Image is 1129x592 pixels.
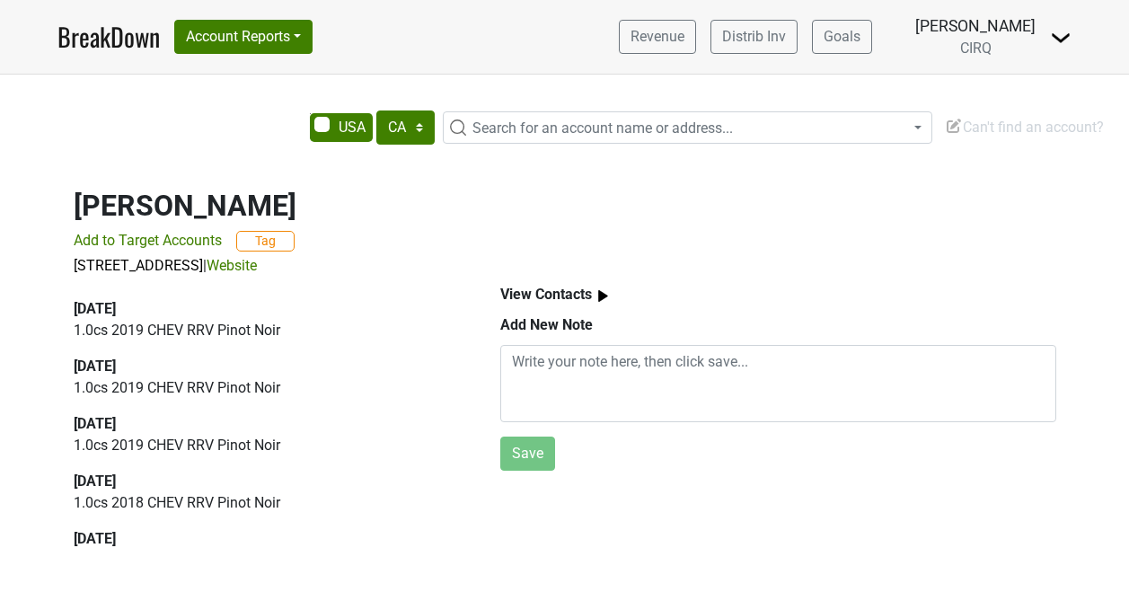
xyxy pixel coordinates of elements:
span: Search for an account name or address... [472,119,733,137]
a: BreakDown [57,18,160,56]
b: View Contacts [500,286,592,303]
a: [STREET_ADDRESS] [74,257,203,274]
button: Tag [236,231,295,252]
span: Can't find an account? [945,119,1104,136]
p: 1.0 cs 2019 CHEV RRV Pinot Noir [74,435,459,456]
img: Edit [945,117,963,135]
div: [DATE] [74,413,459,435]
div: [DATE] [74,356,459,377]
button: Account Reports [174,20,313,54]
div: [DATE] [74,298,459,320]
a: Goals [812,20,872,54]
b: Add New Note [500,316,593,333]
a: Website [207,257,257,274]
span: Add to Target Accounts [74,232,222,249]
span: CIRQ [960,40,992,57]
p: 1.0 cs 2018 CHEV RRV Pinot Noir [74,492,459,514]
p: 1.0 cs 2019 CHEV RRV Pinot Noir [74,377,459,399]
a: Revenue [619,20,696,54]
h2: [PERSON_NAME] [74,189,1056,223]
img: Dropdown Menu [1050,27,1072,49]
p: | [74,255,1056,277]
div: [DATE] [74,528,459,550]
div: [PERSON_NAME] [915,14,1036,38]
button: Save [500,437,555,471]
a: Distrib Inv [710,20,798,54]
div: [DATE] [74,471,459,492]
img: arrow_right.svg [592,285,614,307]
p: 1.0 cs 2019 CHEV RRV Pinot Noir [74,320,459,341]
